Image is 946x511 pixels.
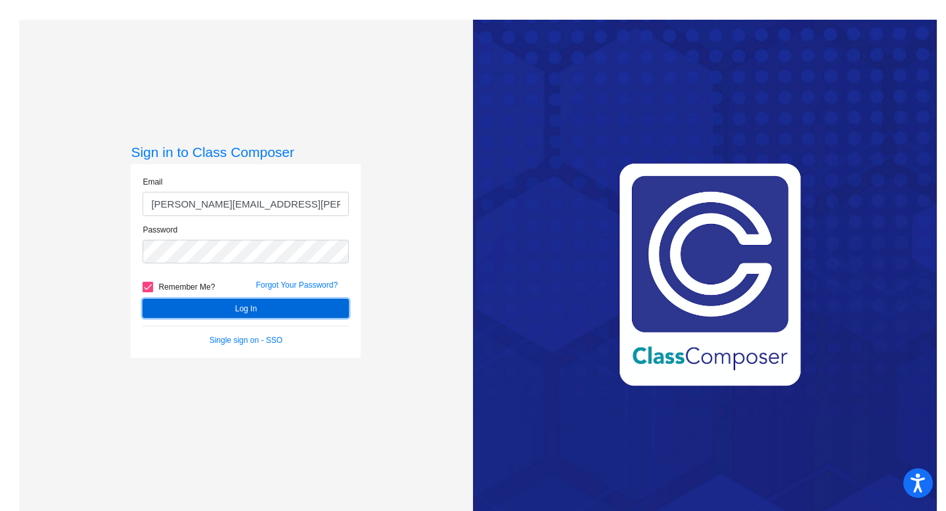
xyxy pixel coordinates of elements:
label: Password [143,224,177,236]
h3: Sign in to Class Composer [131,144,361,160]
span: Remember Me? [158,279,215,295]
a: Single sign on - SSO [210,336,282,345]
button: Log In [143,299,349,318]
label: Email [143,176,162,188]
a: Forgot Your Password? [256,280,338,290]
